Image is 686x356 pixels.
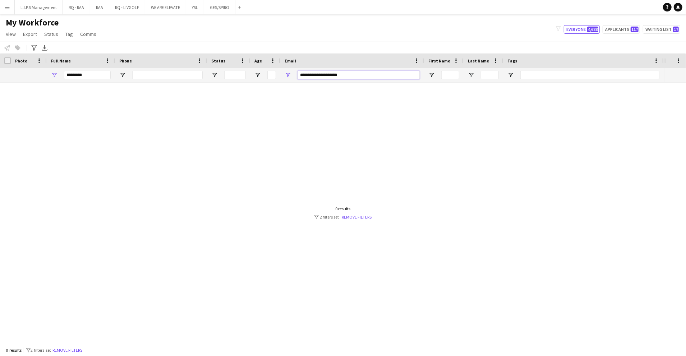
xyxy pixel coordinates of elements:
[204,0,235,14] button: GES/SPIRO
[254,58,262,64] span: Age
[119,72,126,78] button: Open Filter Menu
[132,71,203,79] input: Phone Filter Input
[40,43,49,52] app-action-btn: Export XLSX
[51,58,71,64] span: Full Name
[15,0,63,14] button: L.I.P.S Management
[186,0,204,14] button: YSL
[587,27,598,32] span: 4,688
[468,58,489,64] span: Last Name
[267,71,276,79] input: Age Filter Input
[20,29,40,39] a: Export
[631,27,639,32] span: 117
[63,29,76,39] a: Tag
[507,72,514,78] button: Open Filter Menu
[603,25,640,34] button: Applicants117
[211,58,225,64] span: Status
[342,214,372,220] a: Remove filters
[564,25,600,34] button: Everyone4,688
[643,25,680,34] button: Waiting list17
[441,71,459,79] input: First Name Filter Input
[64,71,111,79] input: Full Name Filter Input
[314,214,372,220] div: 2 filters set
[31,347,51,353] span: 2 filters set
[254,72,261,78] button: Open Filter Menu
[109,0,145,14] button: RQ - LIVGOLF
[4,57,11,64] input: Column with Header Selection
[119,58,132,64] span: Phone
[314,206,372,211] div: 0 results
[44,31,58,37] span: Status
[23,31,37,37] span: Export
[224,71,246,79] input: Status Filter Input
[51,72,57,78] button: Open Filter Menu
[673,27,679,32] span: 17
[65,31,73,37] span: Tag
[3,29,19,39] a: View
[80,31,96,37] span: Comms
[520,71,659,79] input: Tags Filter Input
[298,71,420,79] input: Email Filter Input
[481,71,499,79] input: Last Name Filter Input
[145,0,186,14] button: WE ARE ELEVATE
[90,0,109,14] button: RAA
[507,58,517,64] span: Tags
[285,72,291,78] button: Open Filter Menu
[15,58,27,64] span: Photo
[30,43,38,52] app-action-btn: Advanced filters
[428,58,450,64] span: First Name
[63,0,90,14] button: RQ - RAA
[41,29,61,39] a: Status
[77,29,99,39] a: Comms
[6,17,59,28] span: My Workforce
[285,58,296,64] span: Email
[211,72,218,78] button: Open Filter Menu
[6,31,16,37] span: View
[51,346,84,354] button: Remove filters
[428,72,435,78] button: Open Filter Menu
[468,72,474,78] button: Open Filter Menu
